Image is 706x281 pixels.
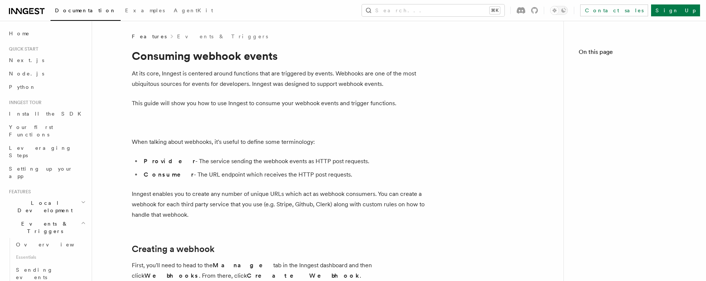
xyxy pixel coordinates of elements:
span: Quick start [6,46,38,52]
h4: On this page [579,48,691,59]
a: Home [6,27,87,40]
span: Local Development [6,199,81,214]
li: - The service sending the webhook events as HTTP post requests. [141,156,429,167]
span: Sending events [16,267,53,280]
span: Events & Triggers [6,220,81,235]
span: Setting up your app [9,166,73,179]
h1: Consuming webhook events [132,49,429,62]
button: Local Development [6,196,87,217]
p: At its core, Inngest is centered around functions that are triggered by events. Webhooks are one ... [132,68,429,89]
a: Overview [13,238,87,251]
span: Install the SDK [9,111,86,117]
a: Install the SDK [6,107,87,120]
span: Overview [16,242,92,248]
strong: Manage [213,262,273,269]
span: Examples [125,7,165,13]
a: Python [6,80,87,94]
button: Events & Triggers [6,217,87,238]
a: Setting up your app [6,162,87,183]
button: Toggle dark mode [550,6,568,15]
button: Search...⌘K [362,4,504,16]
span: Inngest tour [6,100,42,106]
span: Documentation [55,7,116,13]
p: When talking about webhooks, it's useful to define some terminology: [132,137,429,147]
a: Next.js [6,54,87,67]
kbd: ⌘K [490,7,500,14]
a: Documentation [50,2,121,21]
a: Contact sales [580,4,648,16]
span: Essentials [13,251,87,263]
p: This guide will show you how to use Inngest to consume your webhook events and trigger functions. [132,98,429,109]
span: Python [9,84,36,90]
strong: Provider [144,158,195,165]
span: Next.js [9,57,44,63]
span: Node.js [9,71,44,77]
a: Node.js [6,67,87,80]
span: Home [9,30,30,37]
span: Features [132,33,167,40]
a: Sign Up [651,4,700,16]
a: Creating a webhook [132,244,215,254]
strong: Consumer [144,171,194,178]
span: Leveraging Steps [9,145,72,158]
strong: Webhooks [144,272,199,279]
a: Your first Functions [6,120,87,141]
span: AgentKit [174,7,213,13]
span: Your first Functions [9,124,53,138]
a: Examples [121,2,169,20]
strong: Create Webhook [247,272,360,279]
a: AgentKit [169,2,218,20]
a: Events & Triggers [177,33,268,40]
p: First, you'll need to head to the tab in the Inngest dashboard and then click . From there, click . [132,260,429,281]
a: Leveraging Steps [6,141,87,162]
p: Inngest enables you to create any number of unique URLs which act as webhook consumers. You can c... [132,189,429,220]
li: - The URL endpoint which receives the HTTP post requests. [141,169,429,180]
span: Features [6,189,31,195]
